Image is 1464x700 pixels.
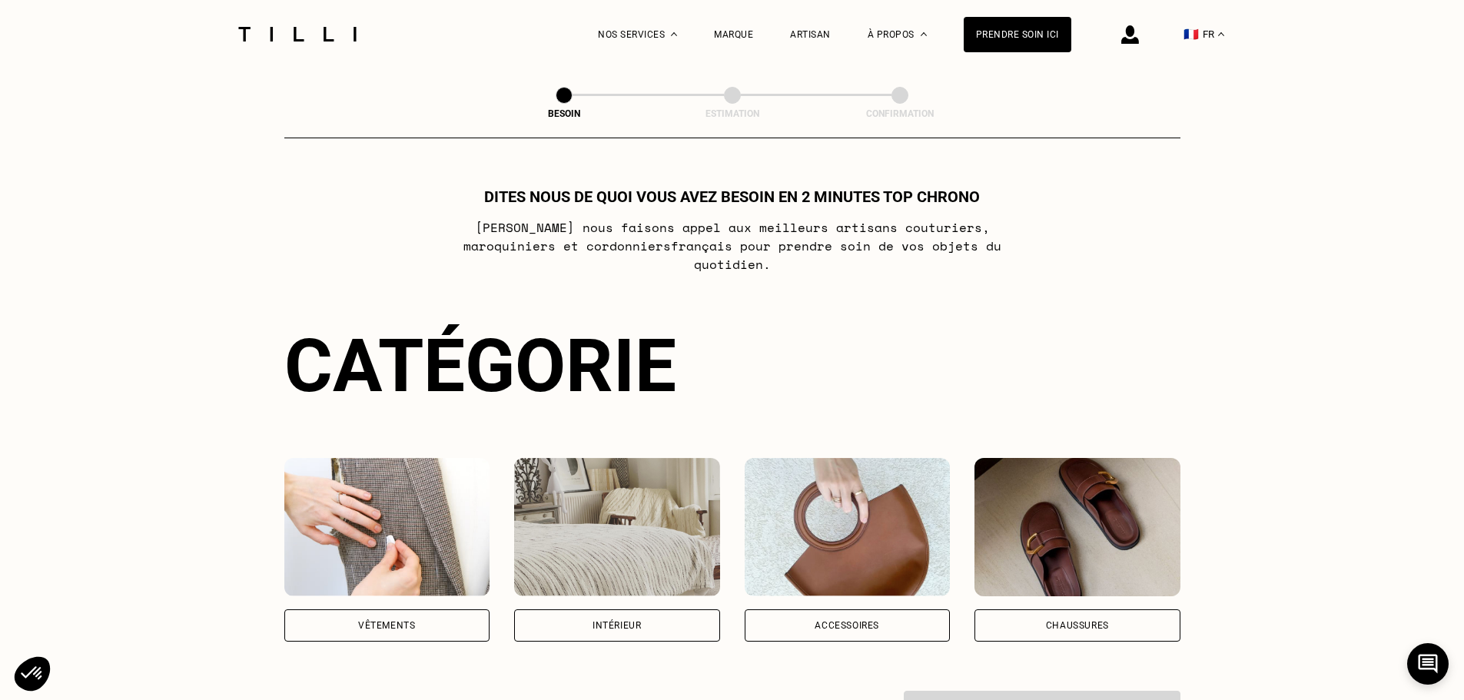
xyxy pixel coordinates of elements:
[656,108,809,119] div: Estimation
[514,458,720,596] img: Intérieur
[1046,621,1109,630] div: Chaussures
[790,29,831,40] a: Artisan
[815,621,879,630] div: Accessoires
[974,458,1180,596] img: Chaussures
[593,621,641,630] div: Intérieur
[427,218,1037,274] p: [PERSON_NAME] nous faisons appel aux meilleurs artisans couturiers , maroquiniers et cordonniers ...
[714,29,753,40] a: Marque
[921,32,927,36] img: Menu déroulant à propos
[964,17,1071,52] a: Prendre soin ici
[745,458,951,596] img: Accessoires
[1218,32,1224,36] img: menu déroulant
[233,27,362,41] img: Logo du service de couturière Tilli
[1121,25,1139,44] img: icône connexion
[487,108,641,119] div: Besoin
[358,621,415,630] div: Vêtements
[671,32,677,36] img: Menu déroulant
[823,108,977,119] div: Confirmation
[284,458,490,596] img: Vêtements
[1183,27,1199,41] span: 🇫🇷
[284,323,1180,409] div: Catégorie
[484,187,980,206] h1: Dites nous de quoi vous avez besoin en 2 minutes top chrono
